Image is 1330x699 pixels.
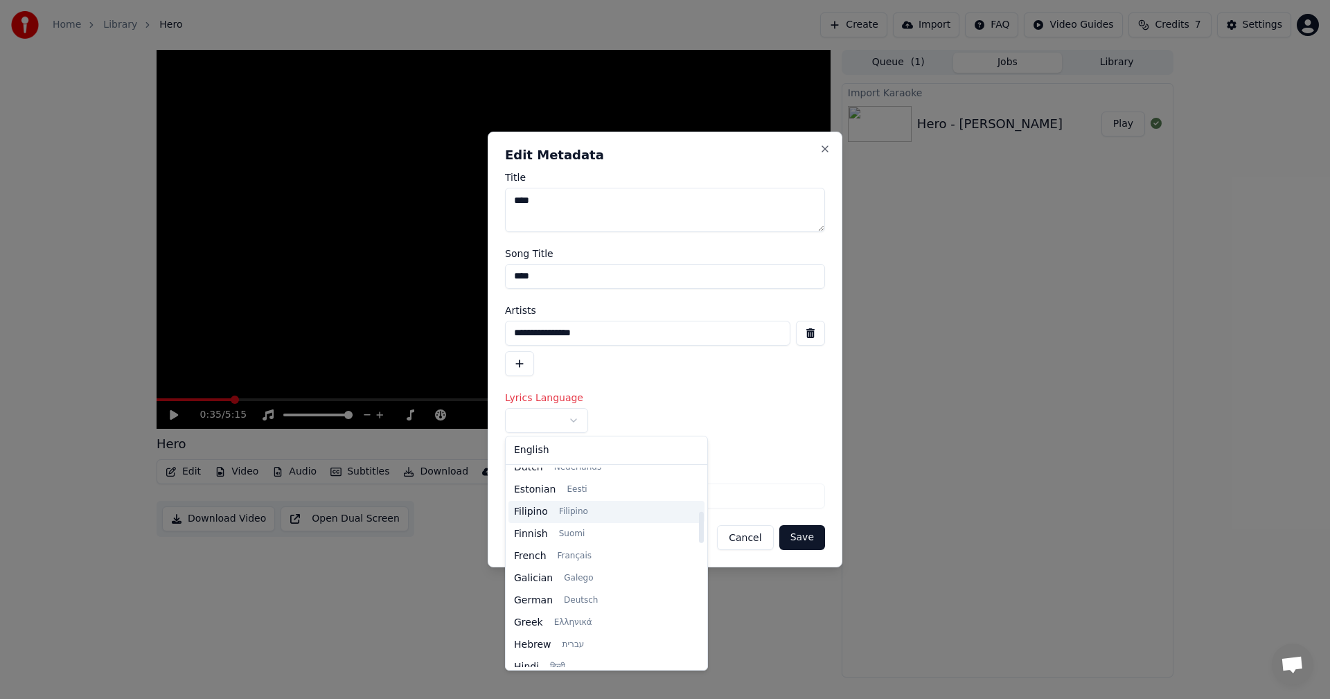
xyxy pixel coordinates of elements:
[558,551,592,562] span: Français
[514,660,539,674] span: Hindi
[564,595,598,606] span: Deutsch
[554,462,601,473] span: Nederlands
[514,461,543,475] span: Dutch
[514,443,549,457] span: English
[550,662,565,673] span: हिन्दी
[559,529,585,540] span: Suomi
[514,572,553,585] span: Galician
[564,573,593,584] span: Galego
[514,483,556,497] span: Estonian
[554,617,592,628] span: Ελληνικά
[514,549,547,563] span: French
[514,505,548,519] span: Filipino
[514,594,553,608] span: German
[514,638,551,652] span: Hebrew
[559,506,588,517] span: Filipino
[514,527,548,541] span: Finnish
[514,616,543,630] span: Greek
[562,639,585,651] span: עברית
[567,484,587,495] span: Eesti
